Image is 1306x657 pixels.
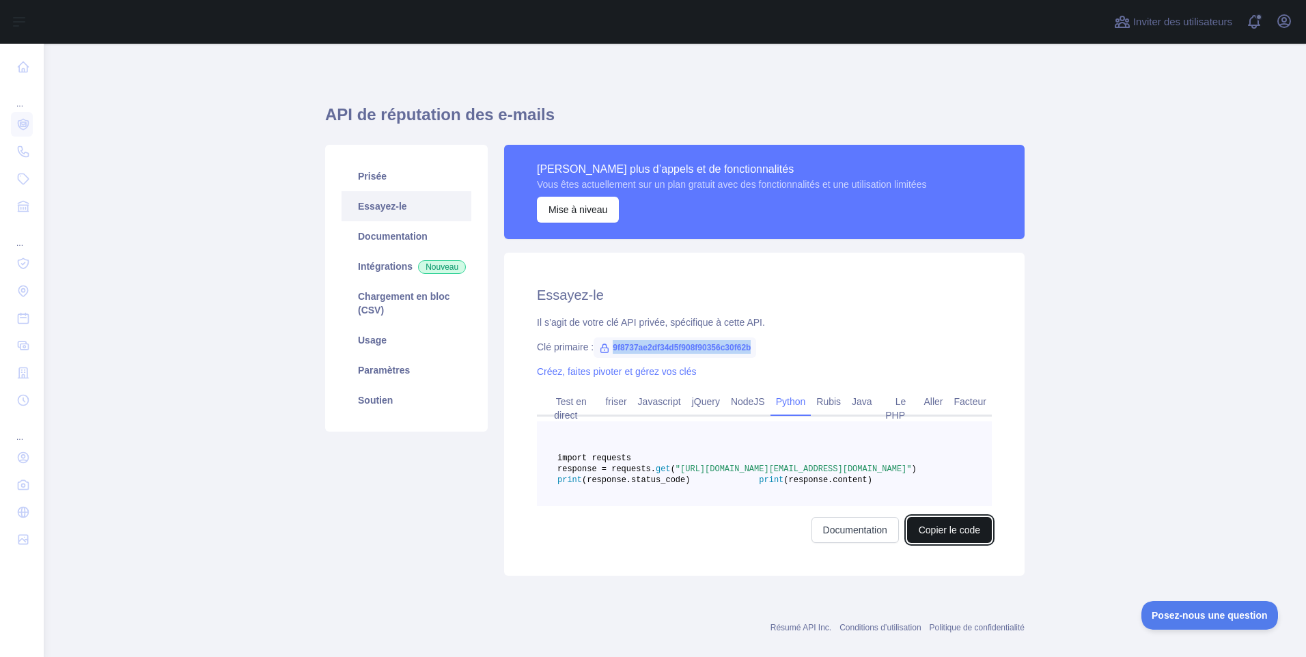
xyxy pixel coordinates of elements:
[770,391,811,413] a: Python
[1111,11,1235,33] button: Inviter des utilisateurs
[671,464,676,474] span: (
[11,221,33,249] div: ...
[342,355,471,385] a: Paramètres
[919,391,949,413] a: Aller
[537,366,696,377] a: Créez, faites pivoter et gérez vos clés
[949,391,992,413] a: Facteur
[342,385,471,415] a: Soutien
[557,475,582,485] span: print
[811,517,899,543] a: Documentation
[557,453,631,463] span: import requests
[537,317,765,328] font: Il s’agit de votre clé API privée, spécifique à cette API.
[686,391,725,413] a: jQuery
[600,391,632,413] a: friser
[633,391,686,413] a: Javascript
[582,475,690,485] span: (response.status_code)
[783,475,872,485] span: (response.content)
[342,221,471,251] a: Documentation
[342,281,471,325] a: Chargement en bloc (CSV)
[759,475,783,485] span: print
[725,391,770,413] a: NodeJS
[537,340,992,354] div: Clé primaire :
[537,197,619,223] button: Mise à niveau
[907,517,992,543] button: Copier le code
[11,415,33,443] div: ...
[537,285,992,305] h2: Essayez-le
[930,623,1025,632] a: Politique de confidentialité
[885,391,911,426] a: Le PHP
[551,391,587,426] a: Test en direct
[11,82,33,109] div: ...
[676,464,912,474] span: "[URL][DOMAIN_NAME][EMAIL_ADDRESS][DOMAIN_NAME]"
[811,391,846,413] a: Rubis
[594,337,756,358] span: 9f8737ae2df34d5f908f90356c30f62b
[912,464,917,474] span: )
[839,623,921,632] a: Conditions d’utilisation
[342,191,471,221] a: Essayez-le
[557,464,656,474] span: response = requests.
[1133,14,1232,30] span: Inviter des utilisateurs
[1141,601,1279,630] iframe: Toggle Customer Support
[325,104,1025,137] h1: API de réputation des e-mails
[537,178,926,191] div: Vous êtes actuellement sur un plan gratuit avec des fonctionnalités et une utilisation limitées
[656,464,671,474] span: get
[342,251,471,281] a: IntégrationsNouveau
[342,325,471,355] a: Usage
[418,260,466,274] span: Nouveau
[770,623,831,632] a: Résumé API Inc.
[846,391,878,413] a: Java
[342,161,471,191] a: Prisée
[537,161,926,178] div: [PERSON_NAME] plus d’appels et de fonctionnalités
